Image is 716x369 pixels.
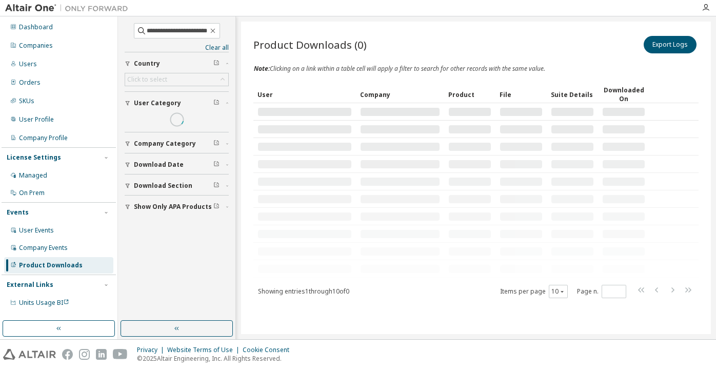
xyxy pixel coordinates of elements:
button: Download Section [125,174,229,197]
span: Show Only APA Products [134,203,212,211]
a: Clear all [125,44,229,52]
span: Clear filter [213,60,220,68]
button: User Category [125,92,229,114]
div: Users [19,60,37,68]
div: Company Events [19,244,68,252]
div: Company Profile [19,134,68,142]
span: Company Category [134,140,196,148]
span: Clear filter [213,99,220,107]
span: Clicking on a link within a table cell will apply a filter to search for other records with the s... [270,64,545,73]
div: Click to select [125,73,228,86]
img: instagram.svg [79,349,90,360]
div: Product [448,86,491,103]
img: linkedin.svg [96,349,107,360]
span: Clear filter [213,161,220,169]
img: youtube.svg [113,349,128,360]
button: 10 [551,287,565,296]
span: Page n. [577,285,626,298]
div: License Settings [7,153,61,162]
button: Download Date [125,153,229,176]
span: Showing entries 1 through 10 of 0 [258,287,349,296]
div: Dashboard [19,23,53,31]
span: User Category [134,99,181,107]
div: Privacy [137,346,167,354]
div: Companies [19,42,53,50]
span: Clear filter [213,203,220,211]
span: Units Usage BI [19,298,69,307]
div: External Links [7,281,53,289]
div: Downloaded On [602,86,645,103]
button: Country [125,52,229,75]
div: SKUs [19,97,34,105]
button: Company Category [125,132,229,155]
img: altair_logo.svg [3,349,56,360]
span: Product Downloads (0) [253,37,367,52]
div: User Profile [19,115,54,124]
div: Suite Details [551,86,594,103]
div: Click to select [127,75,167,84]
div: Company [360,86,440,103]
span: Items per page [500,285,568,298]
div: User [257,86,352,103]
div: File [500,86,543,103]
div: Events [7,208,29,217]
button: Export Logs [644,36,697,53]
span: Country [134,60,160,68]
div: Orders [19,79,41,87]
span: Clear filter [213,182,220,190]
img: Altair One [5,3,133,13]
div: Website Terms of Use [167,346,243,354]
div: User Events [19,226,54,235]
img: facebook.svg [62,349,73,360]
span: Download Date [134,161,184,169]
span: Note: [254,64,270,73]
button: Show Only APA Products [125,196,229,218]
span: Clear filter [213,140,220,148]
span: Download Section [134,182,192,190]
p: © 2025 Altair Engineering, Inc. All Rights Reserved. [137,354,295,363]
div: Managed [19,171,47,180]
div: On Prem [19,189,45,197]
div: Cookie Consent [243,346,295,354]
div: Product Downloads [19,261,83,269]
